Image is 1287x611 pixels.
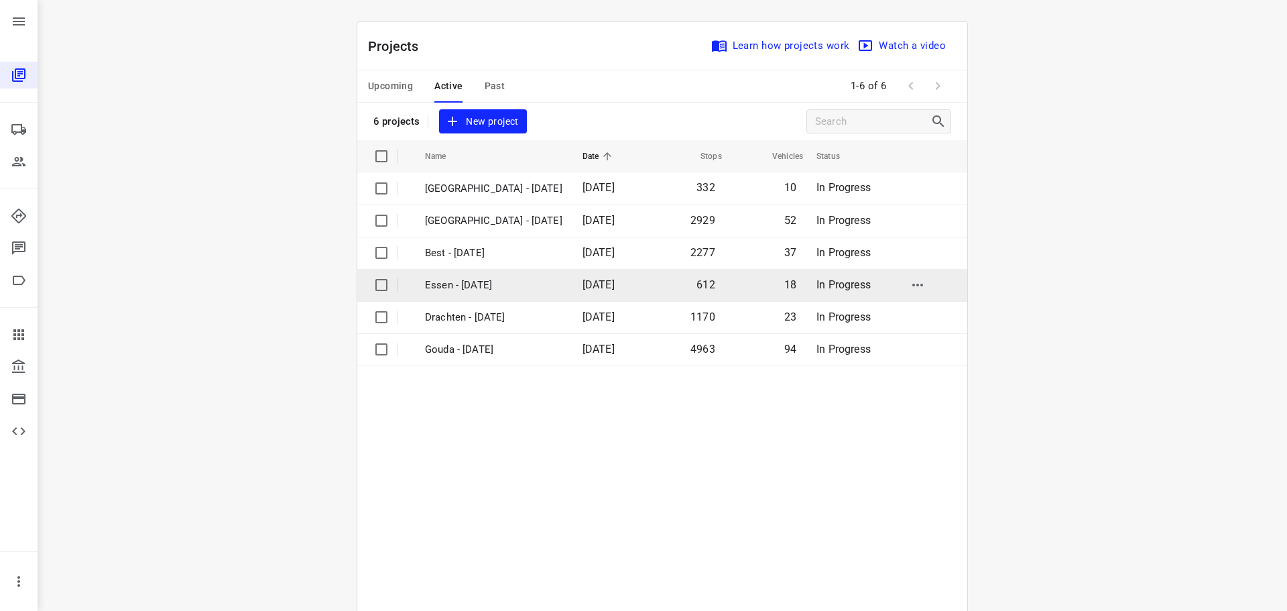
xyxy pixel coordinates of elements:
[583,214,615,227] span: [DATE]
[784,343,796,355] span: 94
[930,113,951,129] div: Search
[447,113,518,130] span: New project
[425,342,562,357] p: Gouda - Monday
[815,111,930,132] input: Search projects
[816,214,871,227] span: In Progress
[898,72,924,99] span: Previous Page
[784,311,796,323] span: 23
[690,246,715,259] span: 2277
[425,245,562,261] p: Best - [DATE]
[784,181,796,194] span: 10
[434,78,463,95] span: Active
[784,278,796,291] span: 18
[690,214,715,227] span: 2929
[425,310,562,325] p: Drachten - Monday
[368,78,413,95] span: Upcoming
[924,72,951,99] span: Next Page
[583,343,615,355] span: [DATE]
[583,278,615,291] span: [DATE]
[583,311,615,323] span: [DATE]
[425,148,464,164] span: Name
[425,278,562,293] p: Essen - [DATE]
[690,311,715,323] span: 1170
[845,72,892,101] span: 1-6 of 6
[368,36,430,56] p: Projects
[485,78,505,95] span: Past
[816,278,871,291] span: In Progress
[696,181,715,194] span: 332
[755,148,803,164] span: Vehicles
[373,115,420,127] p: 6 projects
[784,214,796,227] span: 52
[816,148,857,164] span: Status
[583,181,615,194] span: [DATE]
[425,181,562,197] p: [GEOGRAPHIC_DATA] - [DATE]
[816,181,871,194] span: In Progress
[690,343,715,355] span: 4963
[683,148,722,164] span: Stops
[583,148,617,164] span: Date
[784,246,796,259] span: 37
[696,278,715,291] span: 612
[816,246,871,259] span: In Progress
[439,109,526,134] button: New project
[583,246,615,259] span: [DATE]
[816,343,871,355] span: In Progress
[425,213,562,229] p: [GEOGRAPHIC_DATA] - [DATE]
[816,311,871,323] span: In Progress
